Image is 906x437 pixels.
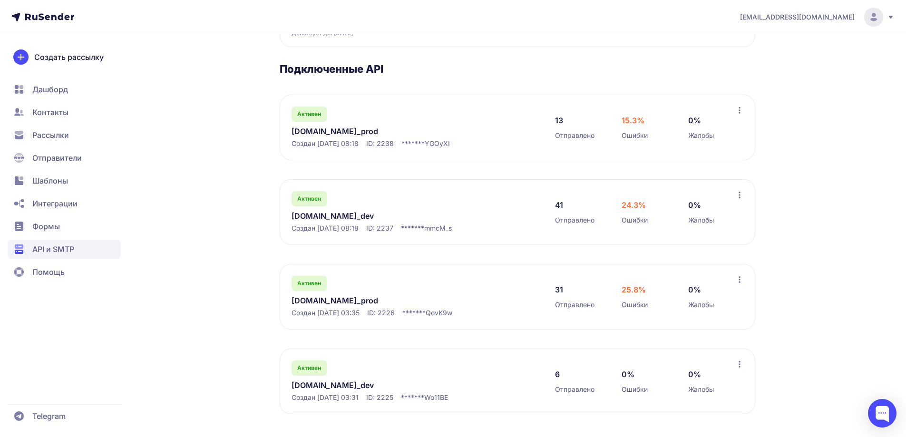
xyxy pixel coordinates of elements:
span: Жалобы [688,215,714,225]
span: Шаблоны [32,175,68,186]
span: ID: 2238 [366,139,394,148]
span: Создан [DATE] 03:35 [292,308,360,318]
a: [DOMAIN_NAME]_dev [292,379,487,391]
span: 31 [555,284,563,295]
span: Wo11BE [424,393,448,402]
span: mmcM_s [424,223,452,233]
span: Жалобы [688,300,714,310]
span: Создать рассылку [34,51,104,63]
span: 41 [555,199,563,211]
span: Активен [297,195,321,203]
span: YGOyXI [425,139,450,148]
span: 0% [622,369,634,380]
span: Интеграции [32,198,78,209]
span: Рассылки [32,129,69,141]
span: Ошибки [622,300,648,310]
span: 0% [688,199,701,211]
span: [EMAIL_ADDRESS][DOMAIN_NAME] [740,12,855,22]
h3: Подключенные API [280,62,756,76]
span: ID: 2226 [367,308,395,318]
span: Помощь [32,266,65,278]
span: Активен [297,364,321,372]
span: Ошибки [622,131,648,140]
span: Создан [DATE] 03:31 [292,393,359,402]
span: Активен [297,110,321,118]
span: Активен [297,280,321,287]
span: Ошибки [622,215,648,225]
span: ID: 2225 [366,393,393,402]
span: Ошибки [622,385,648,394]
span: Жалобы [688,131,714,140]
a: [DOMAIN_NAME]_prod [292,295,487,306]
a: [DOMAIN_NAME]_dev [292,210,487,222]
span: 15.3% [622,115,644,126]
span: 6 [555,369,560,380]
span: 0% [688,115,701,126]
span: Отправлено [555,300,594,310]
a: Telegram [8,407,121,426]
span: API и SMTP [32,243,74,255]
a: [DOMAIN_NAME]_prod [292,126,487,137]
span: Формы [32,221,60,232]
span: Отправители [32,152,82,164]
span: 24.3% [622,199,646,211]
span: Отправлено [555,215,594,225]
span: Жалобы [688,385,714,394]
span: 13 [555,115,563,126]
span: Отправлено [555,131,594,140]
span: Отправлено [555,385,594,394]
span: QovK9w [426,308,452,318]
span: Контакты [32,107,68,118]
span: ID: 2237 [366,223,393,233]
span: 0% [688,284,701,295]
span: Создан [DATE] 08:18 [292,139,359,148]
span: Дашборд [32,84,68,95]
span: Telegram [32,410,66,422]
span: 25.8% [622,284,646,295]
span: 0% [688,369,701,380]
span: Создан [DATE] 08:18 [292,223,359,233]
